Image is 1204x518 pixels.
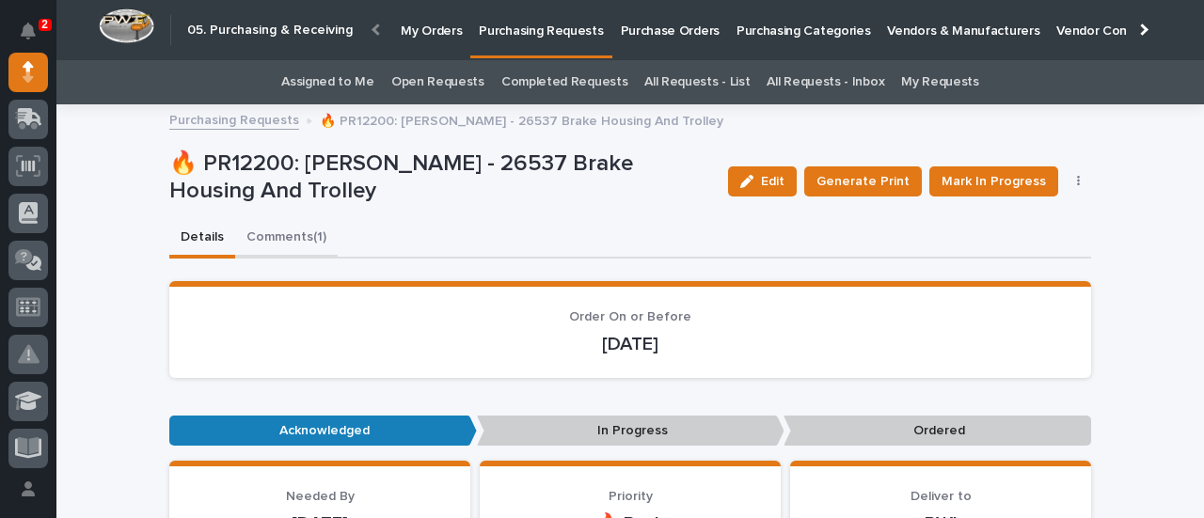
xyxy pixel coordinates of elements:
[816,170,910,193] span: Generate Print
[169,108,299,130] a: Purchasing Requests
[784,416,1091,447] p: Ordered
[169,219,235,259] button: Details
[169,150,713,205] p: 🔥 PR12200: [PERSON_NAME] - 26537 Brake Housing And Trolley
[609,490,653,503] span: Priority
[942,170,1046,193] span: Mark In Progress
[644,60,750,104] a: All Requests - List
[24,23,48,53] div: Notifications2
[767,60,884,104] a: All Requests - Inbox
[320,109,723,130] p: 🔥 PR12200: [PERSON_NAME] - 26537 Brake Housing And Trolley
[804,166,922,196] button: Generate Print
[761,173,784,190] span: Edit
[169,416,477,447] p: Acknowledged
[477,416,784,447] p: In Progress
[192,333,1069,355] p: [DATE]
[41,18,48,31] p: 2
[281,60,374,104] a: Assigned to Me
[391,60,484,104] a: Open Requests
[901,60,979,104] a: My Requests
[99,8,154,43] img: Workspace Logo
[235,219,338,259] button: Comments (1)
[569,310,691,323] span: Order On or Before
[187,23,353,39] h2: 05. Purchasing & Receiving
[929,166,1058,196] button: Mark In Progress
[501,60,627,104] a: Completed Requests
[286,490,355,503] span: Needed By
[8,11,48,51] button: Notifications
[911,490,972,503] span: Deliver to
[728,166,797,196] button: Edit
